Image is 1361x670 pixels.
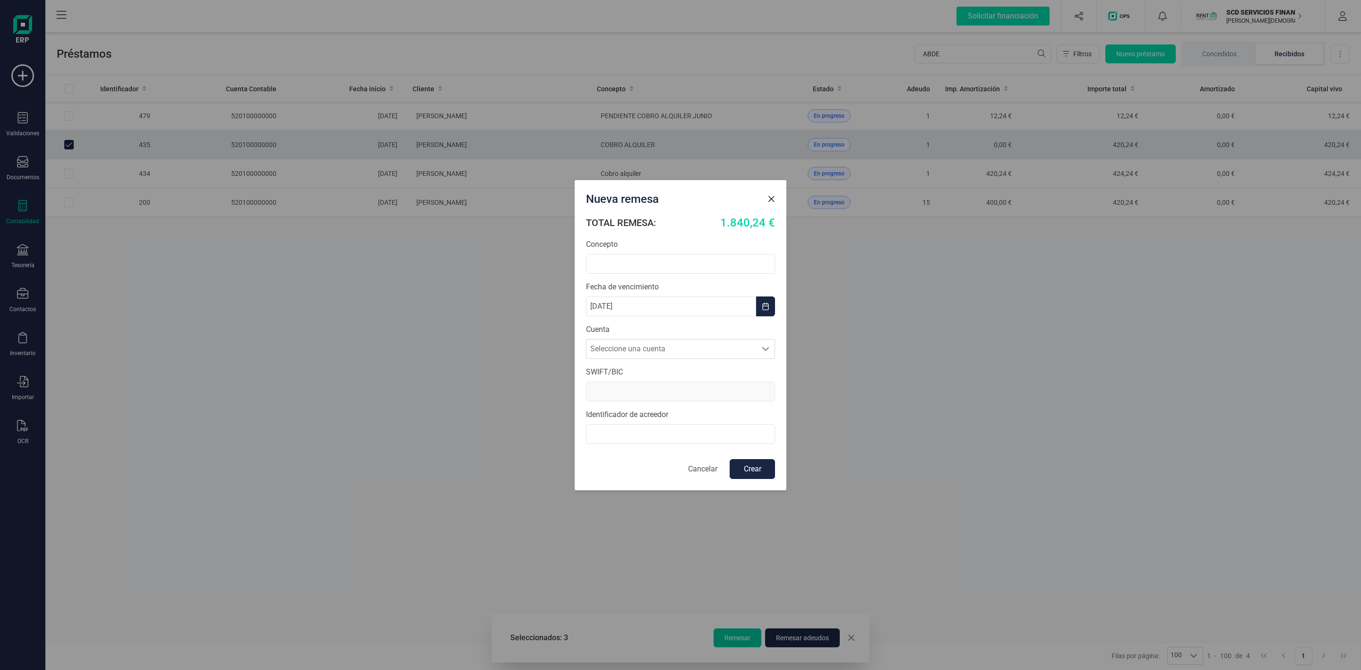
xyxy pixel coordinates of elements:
[720,214,775,231] span: 1.840,24 €
[730,459,775,479] button: Crear
[688,463,717,475] p: Cancelar
[586,324,775,335] label: Cuenta
[764,191,779,207] button: Close
[586,409,775,420] label: Identificador de acreedor
[586,281,775,293] label: Fecha de vencimiento
[586,339,757,358] span: Seleccione una cuenta
[756,296,775,316] button: Choose Date
[586,216,656,229] h6: TOTAL REMESA:
[586,366,775,378] label: SWIFT/BIC
[586,296,756,316] input: dd/mm/aaaa
[582,188,764,207] div: Nueva remesa
[586,239,775,250] label: Concepto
